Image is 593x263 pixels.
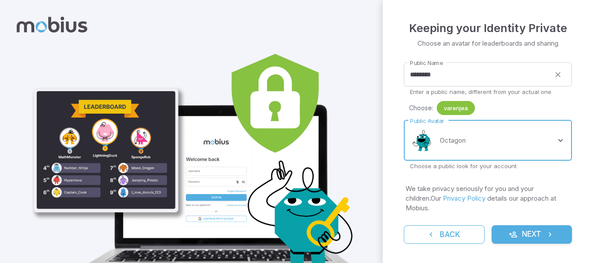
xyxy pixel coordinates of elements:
[406,184,570,213] p: We take privacy seriously for you and your children. Our details our approach at Mobius.
[410,127,436,154] img: octagon.svg
[410,59,443,67] label: Public Name
[492,225,572,244] button: Next
[440,136,466,145] p: Octagon
[409,19,567,37] h4: Keeping your Identity Private
[443,194,485,202] a: Privacy Policy
[410,162,566,170] p: Choose a public look for your account
[437,104,475,112] span: varenjea
[550,67,566,83] button: clear
[404,225,485,244] button: Back
[417,39,558,48] p: Choose an avatar for leaderboards and sharing
[410,88,566,96] p: Enter a public name, different from your actual one
[437,101,475,115] div: varenjea
[409,101,572,115] div: Choose:
[410,117,444,125] label: Public Avatar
